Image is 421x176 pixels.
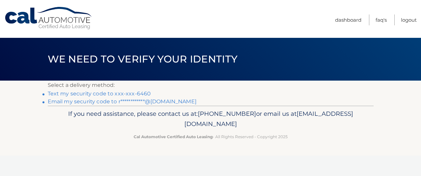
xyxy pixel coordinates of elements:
[401,14,417,25] a: Logout
[335,14,361,25] a: Dashboard
[134,134,213,139] strong: Cal Automotive Certified Auto Leasing
[48,53,238,65] span: We need to verify your identity
[376,14,387,25] a: FAQ's
[52,109,369,130] p: If you need assistance, please contact us at: or email us at
[198,110,256,117] span: [PHONE_NUMBER]
[48,81,374,90] p: Select a delivery method:
[52,133,369,140] p: - All Rights Reserved - Copyright 2025
[48,90,151,97] a: Text my security code to xxx-xxx-6460
[4,7,93,30] a: Cal Automotive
